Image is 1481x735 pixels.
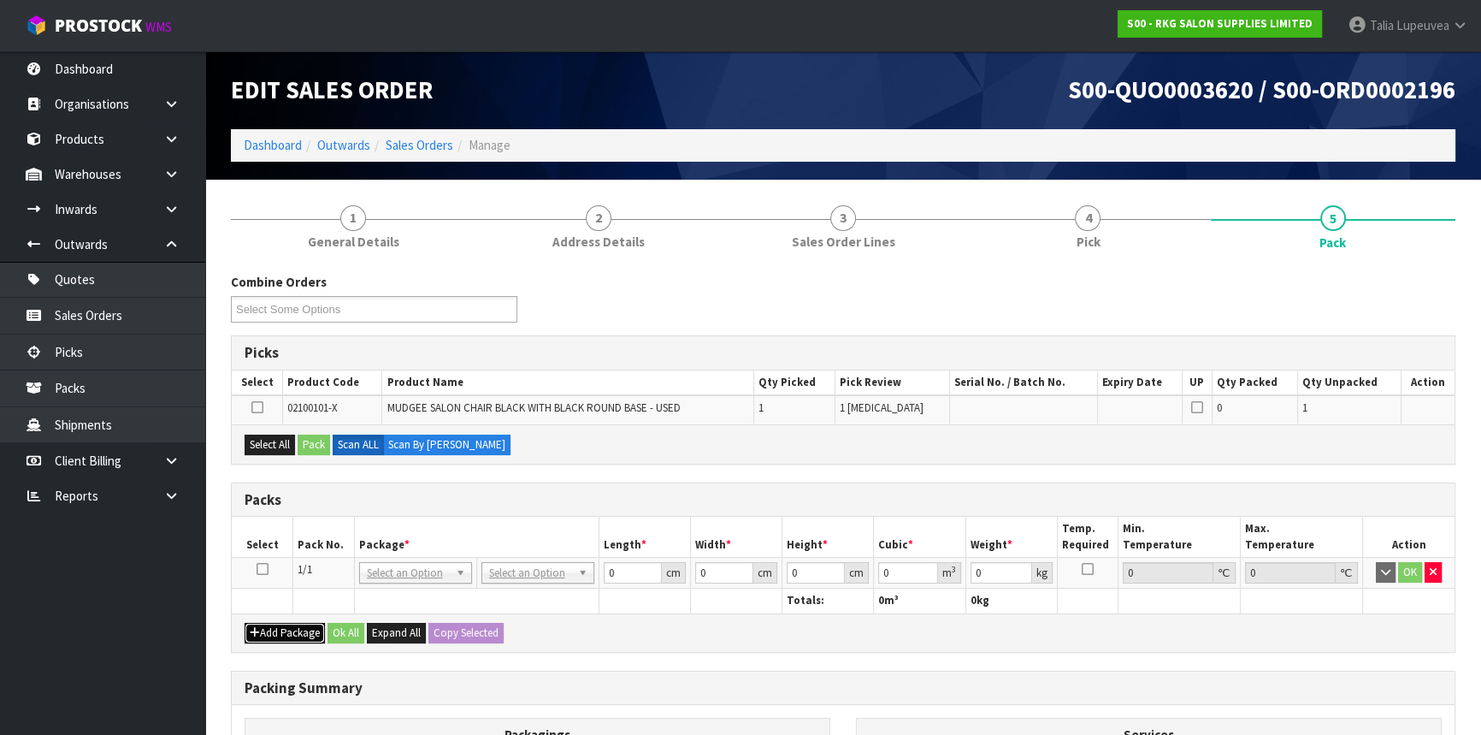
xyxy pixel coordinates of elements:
[1370,17,1394,33] span: Talia
[282,370,382,395] th: Product Code
[845,562,869,584] div: cm
[874,517,965,557] th: Cubic
[782,517,874,557] th: Height
[231,74,433,105] span: Edit Sales Order
[835,370,950,395] th: Pick Review
[245,492,1442,508] h3: Packs
[382,370,753,395] th: Product Name
[840,400,923,415] span: 1 [MEDICAL_DATA]
[317,137,370,153] a: Outwards
[1319,234,1346,252] span: Pack
[1032,562,1053,584] div: kg
[1320,205,1346,231] span: 5
[232,517,293,557] th: Select
[469,137,510,153] span: Manage
[586,205,611,231] span: 2
[1127,16,1313,31] strong: S00 - RKG SALON SUPPLIES LIMITED
[1183,370,1212,395] th: UP
[1241,517,1363,557] th: Max. Temperature
[753,562,777,584] div: cm
[327,623,364,643] button: Ok All
[1068,74,1455,105] span: S00-QUO0003620 / S00-ORD0002196
[1212,370,1298,395] th: Qty Packed
[383,435,510,455] label: Scan By [PERSON_NAME]
[354,517,599,557] th: Package
[298,562,312,577] span: 1/1
[1363,517,1454,557] th: Action
[245,435,295,455] button: Select All
[1398,562,1422,583] button: OK
[1217,400,1222,415] span: 0
[1118,517,1241,557] th: Min. Temperature
[1097,370,1182,395] th: Expiry Date
[938,562,961,584] div: m
[1302,400,1307,415] span: 1
[753,370,835,395] th: Qty Picked
[552,233,645,251] span: Address Details
[965,517,1057,557] th: Weight
[244,137,302,153] a: Dashboard
[1298,370,1401,395] th: Qty Unpacked
[1336,562,1358,584] div: ℃
[1401,370,1454,395] th: Action
[878,593,884,608] span: 0
[792,233,895,251] span: Sales Order Lines
[367,623,426,643] button: Expand All
[367,563,449,584] span: Select an Option
[830,205,856,231] span: 3
[386,400,680,415] span: MUDGEE SALON CHAIR BLACK WITH BLACK ROUND BASE - USED
[232,370,282,395] th: Select
[662,562,686,584] div: cm
[489,563,571,584] span: Select an Option
[965,589,1057,613] th: kg
[145,19,172,35] small: WMS
[758,400,764,415] span: 1
[333,435,384,455] label: Scan ALL
[245,680,1442,696] h3: Packing Summary
[245,345,1442,361] h3: Picks
[293,517,355,557] th: Pack No.
[971,593,977,608] span: 0
[55,15,142,37] span: ProStock
[298,435,330,455] button: Pack
[1118,10,1322,38] a: S00 - RKG SALON SUPPLIES LIMITED
[1057,517,1118,557] th: Temp. Required
[245,623,325,643] button: Add Package
[231,273,327,291] label: Combine Orders
[308,233,399,251] span: General Details
[874,589,965,613] th: m³
[1213,562,1236,584] div: ℃
[949,370,1097,395] th: Serial No. / Batch No.
[26,15,47,36] img: cube-alt.png
[599,517,690,557] th: Length
[372,625,421,640] span: Expand All
[690,517,782,557] th: Width
[782,589,874,613] th: Totals:
[1076,233,1100,251] span: Pick
[1075,205,1100,231] span: 4
[386,137,453,153] a: Sales Orders
[1396,17,1449,33] span: Lupeuvea
[340,205,366,231] span: 1
[952,564,956,575] sup: 3
[287,400,338,415] span: 02100101-X
[428,623,504,643] button: Copy Selected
